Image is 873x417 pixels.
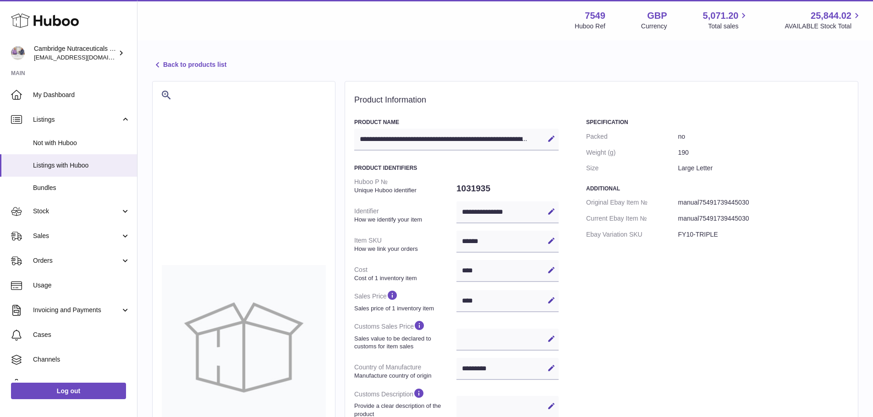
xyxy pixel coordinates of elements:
dt: Original Ebay Item № [586,195,678,211]
strong: GBP [647,10,667,22]
a: Back to products list [152,60,226,70]
dt: Customs Sales Price [354,316,456,354]
span: Channels [33,355,130,364]
span: Listings with Huboo [33,161,130,170]
dd: no [678,129,849,145]
dt: Sales Price [354,286,456,316]
span: Orders [33,256,121,265]
strong: How we link your orders [354,245,454,253]
dt: Packed [586,129,678,145]
span: My Dashboard [33,91,130,99]
dt: Country of Manufacture [354,359,456,383]
strong: Sales value to be declared to customs for item sales [354,335,454,351]
div: Cambridge Nutraceuticals Ltd [34,44,116,62]
span: 25,844.02 [811,10,851,22]
span: Stock [33,207,121,216]
h3: Specification [586,119,849,126]
div: Currency [641,22,667,31]
dt: Weight (g) [586,145,678,161]
dt: Identifier [354,203,456,227]
h3: Product Name [354,119,559,126]
a: Log out [11,383,126,399]
span: Invoicing and Payments [33,306,121,314]
span: Bundles [33,184,130,192]
span: Usage [33,281,130,290]
dd: manual75491739445030 [678,211,849,227]
h3: Additional [586,185,849,192]
span: Not with Huboo [33,139,130,147]
dt: Ebay Variation SKU [586,227,678,243]
dd: FY10-TRIPLE [678,227,849,243]
dt: Huboo P № [354,174,456,198]
span: Listings [33,115,121,124]
span: Settings [33,380,130,389]
strong: Manufacture country of origin [354,372,454,380]
dd: manual75491739445030 [678,195,849,211]
strong: 7549 [585,10,605,22]
dt: Cost [354,262,456,286]
dt: Item SKU [354,233,456,256]
span: Cases [33,330,130,339]
img: internalAdmin-7549@internal.huboo.com [11,46,25,60]
h2: Product Information [354,95,849,105]
span: [EMAIL_ADDRESS][DOMAIN_NAME] [34,54,135,61]
dd: Large Letter [678,160,849,176]
strong: Sales price of 1 inventory item [354,304,454,313]
span: 5,071.20 [703,10,739,22]
strong: How we identify your item [354,216,454,224]
h3: Product Identifiers [354,164,559,172]
dd: 1031935 [456,179,559,198]
span: Total sales [708,22,749,31]
dt: Size [586,160,678,176]
a: 25,844.02 AVAILABLE Stock Total [785,10,862,31]
strong: Cost of 1 inventory item [354,274,454,282]
div: Huboo Ref [575,22,605,31]
a: 5,071.20 Total sales [703,10,749,31]
strong: Unique Huboo identifier [354,186,454,195]
dt: Current Ebay Item № [586,211,678,227]
span: AVAILABLE Stock Total [785,22,862,31]
span: Sales [33,232,121,240]
dd: 190 [678,145,849,161]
